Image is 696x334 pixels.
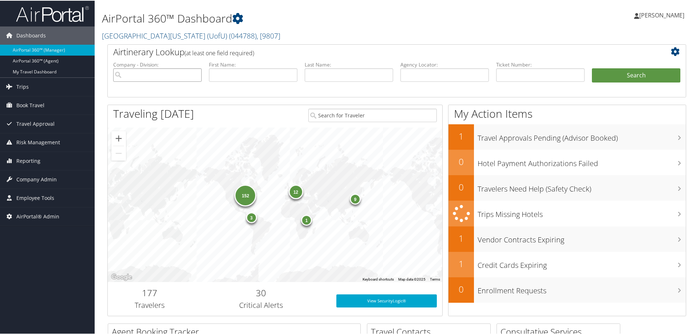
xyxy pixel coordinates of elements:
h2: 1 [448,257,474,269]
label: First Name: [209,60,297,68]
h3: Travel Approvals Pending (Advisor Booked) [478,129,686,142]
h2: Airtinerary Lookup [113,45,632,57]
span: Dashboards [16,26,46,44]
img: airportal-logo.png [16,5,89,22]
input: Search for Traveler [308,108,437,121]
h3: Trips Missing Hotels [478,205,686,219]
h3: Hotel Payment Authorizations Failed [478,154,686,168]
span: , [ 9807 ] [257,30,280,40]
a: [GEOGRAPHIC_DATA][US_STATE] (UofU) [102,30,280,40]
div: 12 [288,184,303,198]
label: Agency Locator: [400,60,489,68]
h3: Travelers Need Help (Safety Check) [478,180,686,193]
div: 152 [234,184,256,206]
h2: 0 [448,155,474,167]
h3: Critical Alerts [197,299,325,310]
h1: AirPortal 360™ Dashboard [102,10,495,25]
span: Reporting [16,151,40,169]
span: Company Admin [16,170,57,188]
span: Employee Tools [16,188,54,206]
img: Google [110,272,134,281]
label: Last Name: [305,60,393,68]
h2: 0 [448,180,474,193]
a: Open this area in Google Maps (opens a new window) [110,272,134,281]
a: 1Vendor Contracts Expiring [448,226,686,251]
a: 0Hotel Payment Authorizations Failed [448,149,686,174]
h2: 177 [113,286,186,298]
span: ( 044788 ) [229,30,257,40]
h3: Credit Cards Expiring [478,256,686,270]
button: Keyboard shortcuts [363,276,394,281]
div: 9 [349,193,360,204]
span: AirPortal® Admin [16,207,59,225]
div: 3 [246,212,257,222]
label: Ticket Number: [496,60,585,68]
span: Travel Approval [16,114,55,132]
span: [PERSON_NAME] [639,11,684,19]
button: Search [592,68,680,82]
span: Book Travel [16,96,44,114]
div: 1 [301,214,312,225]
h2: 1 [448,129,474,142]
a: 0Travelers Need Help (Safety Check) [448,174,686,200]
h1: My Action Items [448,105,686,121]
h2: 0 [448,282,474,295]
h3: Travelers [113,299,186,310]
span: (at least one field required) [185,48,254,56]
a: [PERSON_NAME] [634,4,692,25]
span: Trips [16,77,29,95]
a: 0Enrollment Requests [448,277,686,302]
h3: Vendor Contracts Expiring [478,230,686,244]
h2: 1 [448,232,474,244]
h2: 30 [197,286,325,298]
a: Terms (opens in new tab) [430,277,440,281]
h3: Enrollment Requests [478,281,686,295]
button: Zoom in [111,130,126,145]
h1: Traveling [DATE] [113,105,194,121]
button: Zoom out [111,145,126,160]
label: Company - Division: [113,60,202,68]
a: 1Credit Cards Expiring [448,251,686,277]
a: Trips Missing Hotels [448,200,686,226]
a: 1Travel Approvals Pending (Advisor Booked) [448,124,686,149]
a: View SecurityLogic® [336,294,437,307]
span: Risk Management [16,133,60,151]
span: Map data ©2025 [398,277,426,281]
